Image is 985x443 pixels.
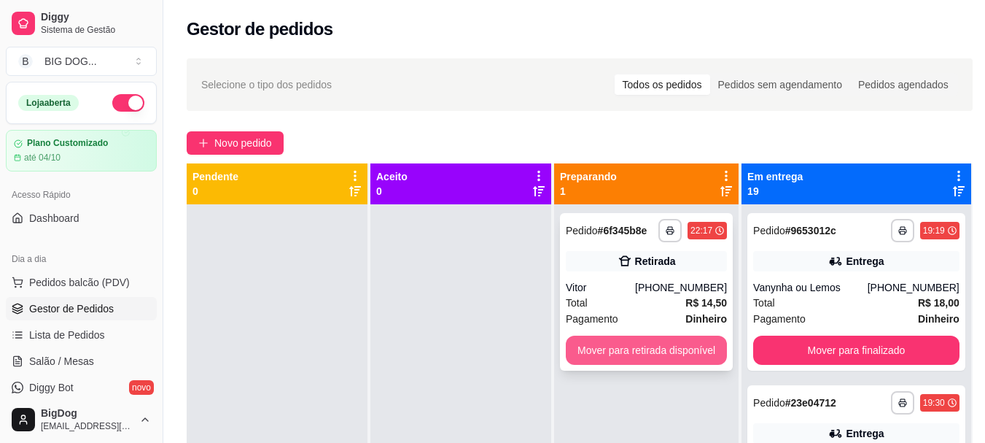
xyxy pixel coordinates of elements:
span: plus [198,138,209,148]
span: Total [753,295,775,311]
p: Em entrega [747,169,803,184]
div: Todos os pedidos [615,74,710,95]
a: Salão / Mesas [6,350,157,373]
div: Dia a dia [6,247,157,271]
span: Salão / Mesas [29,354,94,369]
article: Plano Customizado [27,138,108,149]
strong: R$ 18,00 [918,297,959,309]
a: Dashboard [6,207,157,230]
p: 0 [376,184,408,199]
strong: R$ 14,50 [685,297,727,309]
a: Plano Customizadoaté 04/10 [6,130,157,172]
div: Loja aberta [18,95,79,111]
a: DiggySistema de Gestão [6,6,157,41]
div: Pedidos sem agendamento [710,74,850,95]
span: Pagamento [566,311,618,327]
button: Mover para finalizado [753,336,959,365]
p: Pendente [192,169,238,184]
strong: Dinheiro [685,313,727,325]
p: Aceito [376,169,408,184]
div: 19:30 [923,397,945,409]
div: 19:19 [923,225,945,236]
span: Pedido [753,225,785,236]
div: Pedidos agendados [850,74,957,95]
button: Mover para retirada disponível [566,336,727,365]
div: Entrega [846,254,884,269]
span: [EMAIL_ADDRESS][DOMAIN_NAME] [41,420,133,432]
article: até 04/10 [24,152,61,163]
div: BIG DOG ... [44,54,97,69]
span: Total [566,295,588,311]
p: 19 [747,184,803,199]
span: Diggy [41,11,151,24]
span: Pedidos balcão (PDV) [29,275,130,290]
strong: # 6f345b8e [598,225,647,236]
span: Sistema de Gestão [41,24,151,36]
span: Pedido [753,397,785,409]
span: Pedido [566,225,598,236]
span: Dashboard [29,211,79,226]
span: Lista de Pedidos [29,328,105,342]
button: Select a team [6,47,157,76]
strong: # 9653012c [785,225,836,236]
button: BigDog[EMAIL_ADDRESS][DOMAIN_NAME] [6,402,157,437]
span: Diggy Bot [29,380,74,395]
span: Selecione o tipo dos pedidos [201,77,332,93]
span: BigDog [41,407,133,420]
div: Retirada [635,254,676,269]
div: 22:17 [690,225,712,236]
div: Vanynha ou Lemos [753,280,868,295]
a: Gestor de Pedidos [6,297,157,320]
a: Diggy Botnovo [6,376,157,399]
span: Pagamento [753,311,806,327]
a: Lista de Pedidos [6,323,157,347]
div: [PHONE_NUMBER] [635,280,727,295]
p: Preparando [560,169,617,184]
button: Novo pedido [187,131,284,155]
div: Vitor [566,280,635,295]
strong: Dinheiro [918,313,959,325]
span: Novo pedido [214,135,272,151]
strong: # 23e04712 [785,397,836,409]
h2: Gestor de pedidos [187,18,333,41]
span: B [18,54,33,69]
span: Gestor de Pedidos [29,301,114,316]
div: Entrega [846,426,884,441]
div: Acesso Rápido [6,183,157,207]
button: Pedidos balcão (PDV) [6,271,157,294]
p: 1 [560,184,617,199]
p: 0 [192,184,238,199]
div: [PHONE_NUMBER] [868,280,959,295]
button: Alterar Status [112,94,144,112]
